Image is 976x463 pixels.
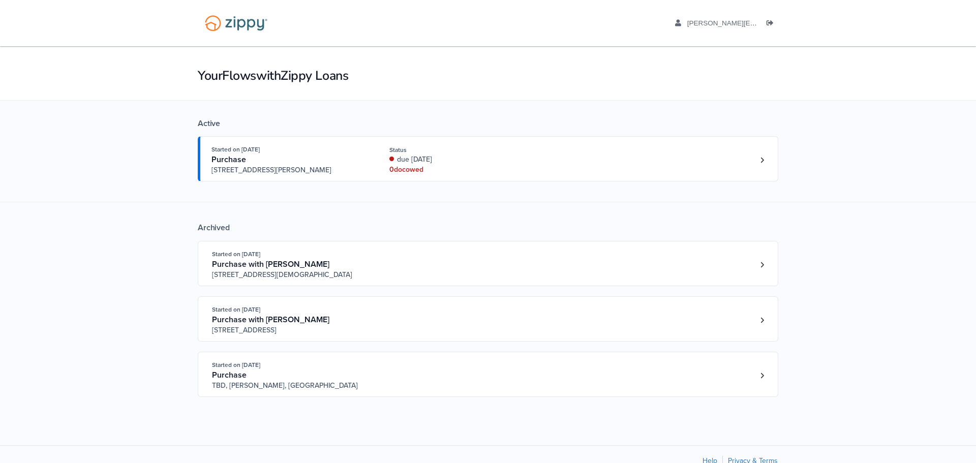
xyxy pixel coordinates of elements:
span: Started on [DATE] [212,306,260,313]
span: [STREET_ADDRESS][PERSON_NAME] [211,165,367,175]
img: Logo [198,10,274,36]
a: Loan number 3993150 [754,313,770,328]
div: Archived [198,223,778,233]
span: Purchase [211,155,246,165]
a: Open loan 3940633 [198,352,778,397]
a: Loan number 3994028 [754,257,770,272]
a: edit profile [675,19,917,29]
span: nolan.sarah@mail.com [687,19,917,27]
a: Open loan 3993150 [198,296,778,342]
div: due [DATE] [389,155,525,165]
span: Purchase with [PERSON_NAME] [212,315,329,325]
span: Started on [DATE] [211,146,260,153]
a: Open loan 4190585 [198,136,778,181]
span: Started on [DATE] [212,361,260,368]
span: Started on [DATE] [212,251,260,258]
span: [STREET_ADDRESS] [212,325,367,335]
div: Status [389,145,525,155]
span: Purchase [212,370,247,380]
span: TBD, [PERSON_NAME], [GEOGRAPHIC_DATA] [212,381,367,391]
a: Loan number 4190585 [754,152,770,168]
a: Open loan 3994028 [198,241,778,286]
a: Loan number 3940633 [754,368,770,383]
h1: Your Flows with Zippy Loans [198,67,778,84]
span: Purchase with [PERSON_NAME] [212,259,329,269]
a: Log out [767,19,778,29]
div: 0 doc owed [389,165,525,175]
span: [STREET_ADDRESS][DEMOGRAPHIC_DATA] [212,270,367,280]
div: Active [198,118,778,129]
